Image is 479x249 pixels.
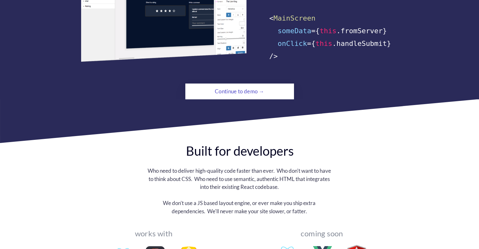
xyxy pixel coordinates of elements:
[145,199,333,215] div: We don't use a JS based layout engine, or ever make you ship extra dependencies. We'll never make...
[278,27,311,35] span: someData
[273,14,315,22] span: MainScreen
[278,40,307,47] span: onClick
[180,143,300,159] div: Built for developers
[320,27,336,35] span: this
[145,167,333,191] div: Who need to deliver high-quality code faster than ever. Who don't want to have to think about CSS...
[269,12,398,25] div: <
[297,232,347,235] div: coming soon
[316,40,332,47] span: this
[131,232,176,235] div: works with
[185,84,294,99] a: Continue to demo →
[269,25,398,37] div: ={ .fromServer}
[269,50,398,63] div: />
[202,85,277,98] div: Continue to demo →
[269,37,398,50] div: ={ .handleSubmit}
